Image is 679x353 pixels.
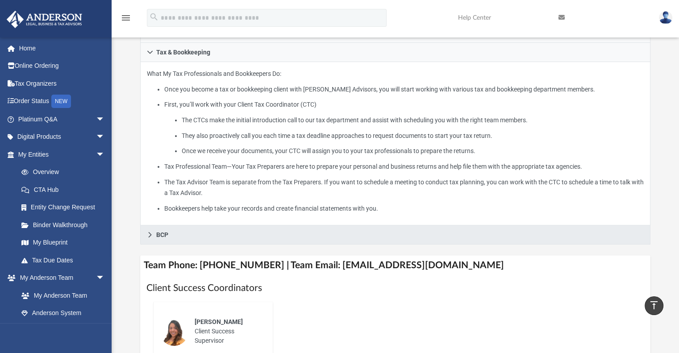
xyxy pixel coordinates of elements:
a: Platinum Q&Aarrow_drop_down [6,110,118,128]
img: User Pic [659,11,672,24]
a: Home [6,39,118,57]
li: The CTCs make the initial introduction call to our tax department and assist with scheduling you ... [182,115,644,126]
a: Entity Change Request [12,199,118,216]
a: BCP [140,225,651,245]
a: Order StatusNEW [6,92,118,111]
a: Tax & Bookkeeping [140,43,651,62]
img: thumbnail [160,317,188,346]
a: My Entitiesarrow_drop_down [6,145,118,163]
a: Digital Productsarrow_drop_down [6,128,118,146]
a: My Anderson Teamarrow_drop_down [6,269,114,287]
span: BCP [156,232,168,238]
a: vertical_align_top [645,296,663,315]
i: search [149,12,159,22]
li: They also proactively call you each time a tax deadline approaches to request documents to start ... [182,130,644,141]
a: menu [121,17,131,23]
li: Tax Professional Team—Your Tax Preparers are here to prepare your personal and business returns a... [164,161,644,172]
a: My Anderson Team [12,287,109,304]
span: Tax & Bookkeeping [156,49,210,55]
div: Client Success Supervisor [188,311,267,352]
img: Anderson Advisors Platinum Portal [4,11,85,28]
a: Overview [12,163,118,181]
div: NEW [51,95,71,108]
a: My Blueprint [12,234,114,252]
a: Client Referrals [12,322,114,340]
span: arrow_drop_down [96,269,114,287]
a: CTA Hub [12,181,118,199]
li: Once we receive your documents, your CTC will assign you to your tax professionals to prepare the... [182,145,644,157]
li: The Tax Advisor Team is separate from the Tax Preparers. If you want to schedule a meeting to con... [164,177,644,199]
h1: Client Success Coordinators [146,282,645,295]
a: Anderson System [12,304,114,322]
a: Tax Organizers [6,75,118,92]
i: menu [121,12,131,23]
a: Binder Walkthrough [12,216,118,234]
span: arrow_drop_down [96,128,114,146]
span: arrow_drop_down [96,145,114,164]
h4: Team Phone: [PHONE_NUMBER] | Team Email: [EMAIL_ADDRESS][DOMAIN_NAME] [140,255,651,275]
span: [PERSON_NAME] [195,318,243,325]
p: What My Tax Professionals and Bookkeepers Do: [147,68,644,214]
a: Tax Due Dates [12,251,118,269]
i: vertical_align_top [649,300,659,311]
li: Once you become a tax or bookkeeping client with [PERSON_NAME] Advisors, you will start working w... [164,84,644,95]
div: Tax & Bookkeeping [140,62,651,225]
a: Online Ordering [6,57,118,75]
li: Bookkeepers help take your records and create financial statements with you. [164,203,644,214]
span: arrow_drop_down [96,110,114,129]
li: First, you’ll work with your Client Tax Coordinator (CTC) [164,99,644,157]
